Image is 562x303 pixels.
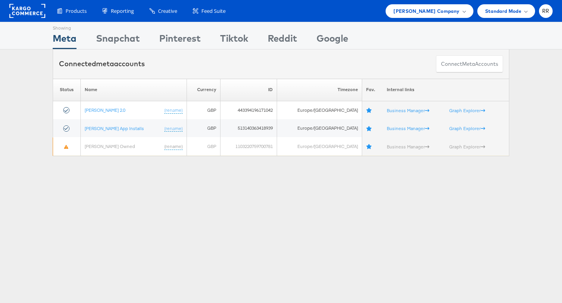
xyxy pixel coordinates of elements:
th: Currency [187,79,221,101]
td: Europe/[GEOGRAPHIC_DATA] [277,137,362,155]
span: RR [542,9,550,14]
div: Reddit [268,32,297,49]
th: Status [53,79,81,101]
div: Meta [53,32,76,49]
td: Europe/[GEOGRAPHIC_DATA] [277,101,362,119]
td: 1103220759700781 [221,137,277,155]
span: Creative [158,7,177,15]
th: ID [221,79,277,101]
div: Google [317,32,348,49]
span: Products [66,7,87,15]
td: 443394196171042 [221,101,277,119]
td: GBP [187,101,221,119]
span: meta [96,59,114,68]
a: Business Manager [387,143,429,149]
a: [PERSON_NAME] 2.0 [85,107,125,113]
div: Pinterest [159,32,201,49]
a: [PERSON_NAME] Owned [85,143,135,149]
td: GBP [187,119,221,137]
a: Business Manager [387,107,429,113]
a: Graph Explorer [449,125,485,131]
span: meta [462,60,475,68]
span: Feed Suite [201,7,226,15]
a: (rename) [164,143,183,150]
a: Graph Explorer [449,143,485,149]
div: Tiktok [220,32,248,49]
button: ConnectmetaAccounts [436,55,503,73]
th: Timezone [277,79,362,101]
div: Showing [53,22,76,32]
a: Graph Explorer [449,107,485,113]
td: Europe/[GEOGRAPHIC_DATA] [277,119,362,137]
div: Snapchat [96,32,140,49]
th: Name [80,79,187,101]
a: (rename) [164,125,183,132]
td: 513140363418939 [221,119,277,137]
span: Standard Mode [485,7,521,15]
div: Connected accounts [59,59,145,69]
a: Business Manager [387,125,429,131]
span: Reporting [111,7,134,15]
td: GBP [187,137,221,155]
span: [PERSON_NAME] Company [393,7,459,15]
a: (rename) [164,107,183,113]
a: [PERSON_NAME] App Installs [85,125,144,131]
